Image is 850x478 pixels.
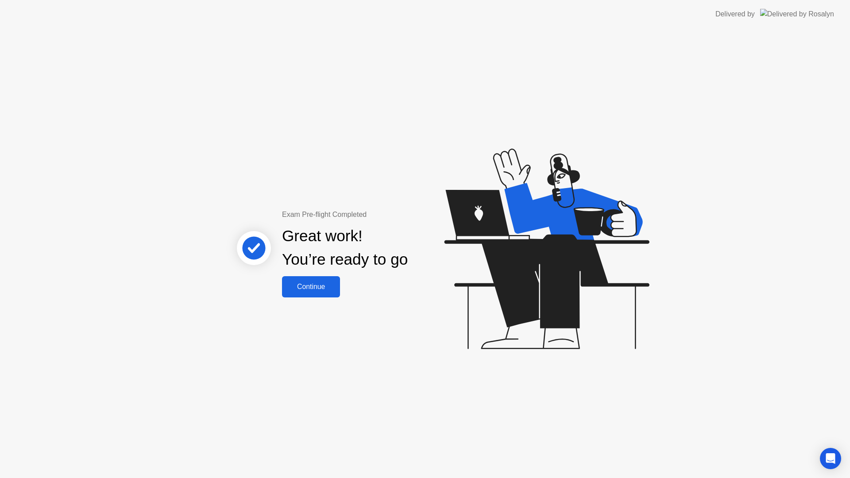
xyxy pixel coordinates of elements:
div: Exam Pre-flight Completed [282,209,465,220]
img: Delivered by Rosalyn [760,9,834,19]
div: Delivered by [715,9,755,19]
div: Continue [285,283,337,291]
button: Continue [282,276,340,297]
div: Open Intercom Messenger [820,448,841,469]
div: Great work! You’re ready to go [282,224,408,271]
